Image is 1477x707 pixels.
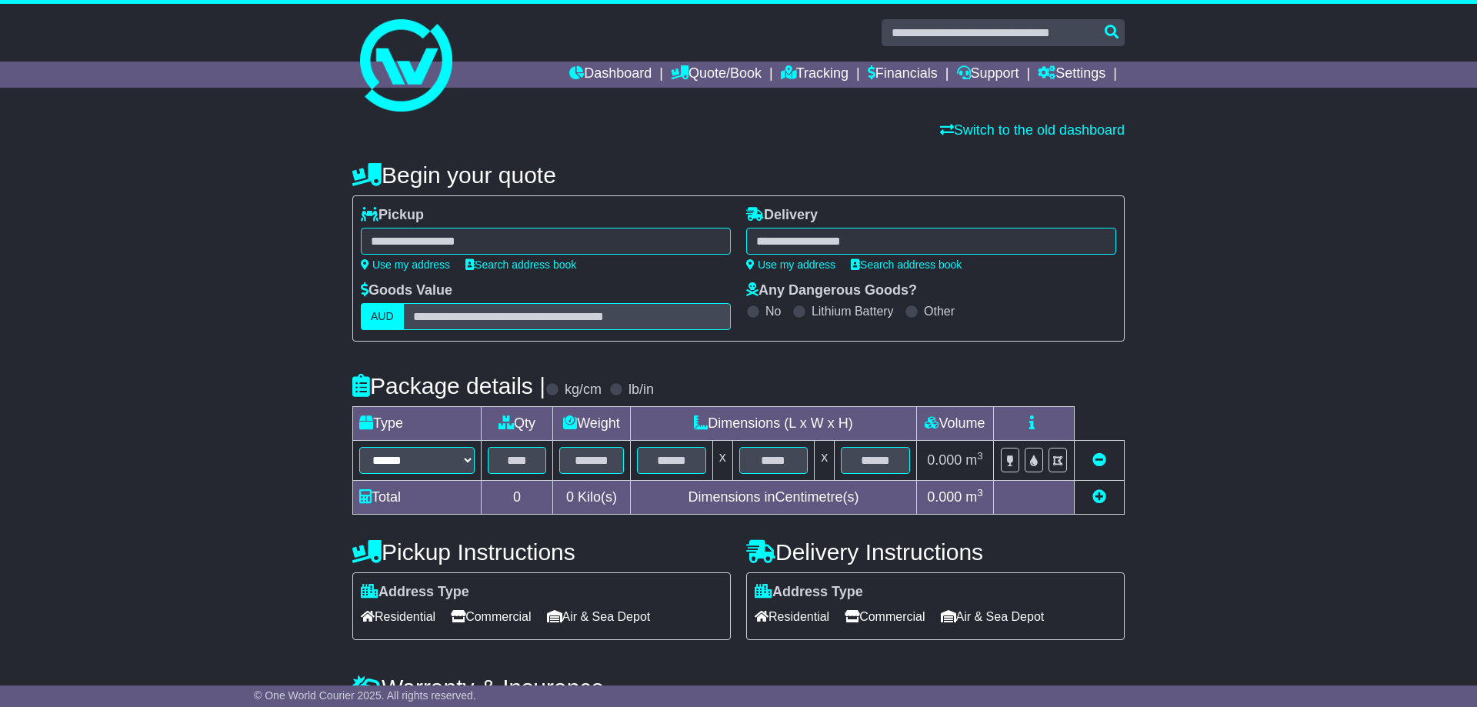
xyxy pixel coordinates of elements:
a: Search address book [465,258,576,271]
a: Remove this item [1092,452,1106,468]
h4: Package details | [352,373,545,399]
span: 0.000 [927,452,962,468]
label: Goods Value [361,282,452,299]
a: Switch to the old dashboard [940,122,1125,138]
td: Volume [916,407,993,441]
span: Residential [755,605,829,629]
span: Commercial [845,605,925,629]
label: Pickup [361,207,424,224]
label: Lithium Battery [812,304,894,318]
a: Quote/Book [671,62,762,88]
a: Add new item [1092,489,1106,505]
h4: Pickup Instructions [352,539,731,565]
label: lb/in [628,382,654,399]
td: Dimensions in Centimetre(s) [630,481,916,515]
label: No [765,304,781,318]
label: Address Type [755,584,863,601]
span: © One World Courier 2025. All rights reserved. [254,689,476,702]
a: Search address book [851,258,962,271]
span: Commercial [451,605,531,629]
span: Residential [361,605,435,629]
a: Use my address [361,258,450,271]
a: Use my address [746,258,835,271]
label: Any Dangerous Goods? [746,282,917,299]
span: Air & Sea Depot [547,605,651,629]
label: AUD [361,303,404,330]
td: Qty [482,407,553,441]
a: Financials [868,62,938,88]
sup: 3 [977,450,983,462]
label: Delivery [746,207,818,224]
td: Dimensions (L x W x H) [630,407,916,441]
td: Kilo(s) [553,481,631,515]
a: Dashboard [569,62,652,88]
td: x [712,441,732,481]
span: 0.000 [927,489,962,505]
label: Address Type [361,584,469,601]
label: kg/cm [565,382,602,399]
span: 0 [566,489,574,505]
td: x [815,441,835,481]
a: Settings [1038,62,1105,88]
a: Tracking [781,62,849,88]
td: Weight [553,407,631,441]
h4: Delivery Instructions [746,539,1125,565]
h4: Warranty & Insurance [352,675,1125,700]
h4: Begin your quote [352,162,1125,188]
td: 0 [482,481,553,515]
sup: 3 [977,487,983,499]
span: m [965,489,983,505]
label: Other [924,304,955,318]
td: Total [353,481,482,515]
span: m [965,452,983,468]
a: Support [957,62,1019,88]
td: Type [353,407,482,441]
span: Air & Sea Depot [941,605,1045,629]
